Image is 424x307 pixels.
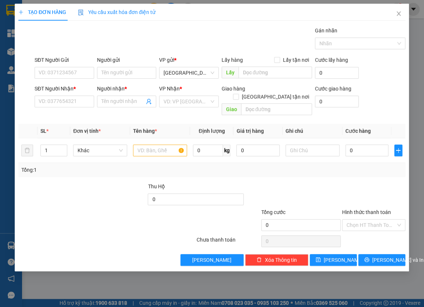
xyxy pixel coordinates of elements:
div: Người gửi [97,56,157,64]
button: printer[PERSON_NAME] và In [358,254,405,266]
span: Xóa Thông tin [265,256,297,264]
div: SĐT Người Gửi [35,56,94,64]
button: deleteXóa Thông tin [245,254,308,266]
span: Cước hàng [345,128,371,134]
span: plus [395,147,402,153]
span: [GEOGRAPHIC_DATA] tận nơi [239,93,312,101]
label: Hình thức thanh toán [342,209,391,215]
span: [PERSON_NAME] và In [372,256,424,264]
input: VD: Bàn, Ghế [133,144,187,156]
div: Chưa thanh toán [196,236,260,249]
img: icon [78,10,84,15]
button: Close [389,4,409,24]
input: Dọc đường [241,103,312,115]
button: delete [21,144,33,156]
div: VP gửi [159,56,219,64]
span: Giao hàng [222,86,245,92]
span: Lấy hàng [222,57,243,63]
span: Yêu cầu xuất hóa đơn điện tử [78,9,156,15]
label: Gán nhãn [315,28,337,33]
label: Cước lấy hàng [315,57,348,63]
span: user-add [146,99,152,104]
span: kg [223,144,231,156]
button: plus [394,144,402,156]
span: Đơn vị tính [73,128,101,134]
input: 0 [237,144,280,156]
span: TẠO ĐƠN HÀNG [18,9,66,15]
span: Khác [78,145,123,156]
input: Ghi Chú [285,144,339,156]
span: Tổng cước [261,209,285,215]
span: Định lượng [199,128,225,134]
span: [PERSON_NAME] [193,256,232,264]
button: save[PERSON_NAME] [310,254,357,266]
span: Sài Gòn [164,67,214,78]
span: Tên hàng [133,128,157,134]
span: plus [18,10,24,15]
div: Người nhận [97,85,157,93]
div: SĐT Người Nhận [35,85,94,93]
span: delete [257,257,262,263]
input: Dọc đường [238,67,312,78]
span: Giá trị hàng [237,128,264,134]
span: Lấy tận nơi [280,56,312,64]
input: Cước giao hàng [315,96,359,107]
button: [PERSON_NAME] [180,254,244,266]
span: [PERSON_NAME] [324,256,363,264]
span: printer [364,257,369,263]
span: save [316,257,321,263]
span: SL [41,128,47,134]
input: Cước lấy hàng [315,67,359,79]
span: VP Nhận [159,86,180,92]
label: Cước giao hàng [315,86,351,92]
th: Ghi chú [283,124,342,138]
span: Giao [222,103,241,115]
span: Lấy [222,67,238,78]
span: Thu Hộ [148,183,165,189]
span: close [396,11,402,17]
div: Tổng: 1 [21,166,164,174]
